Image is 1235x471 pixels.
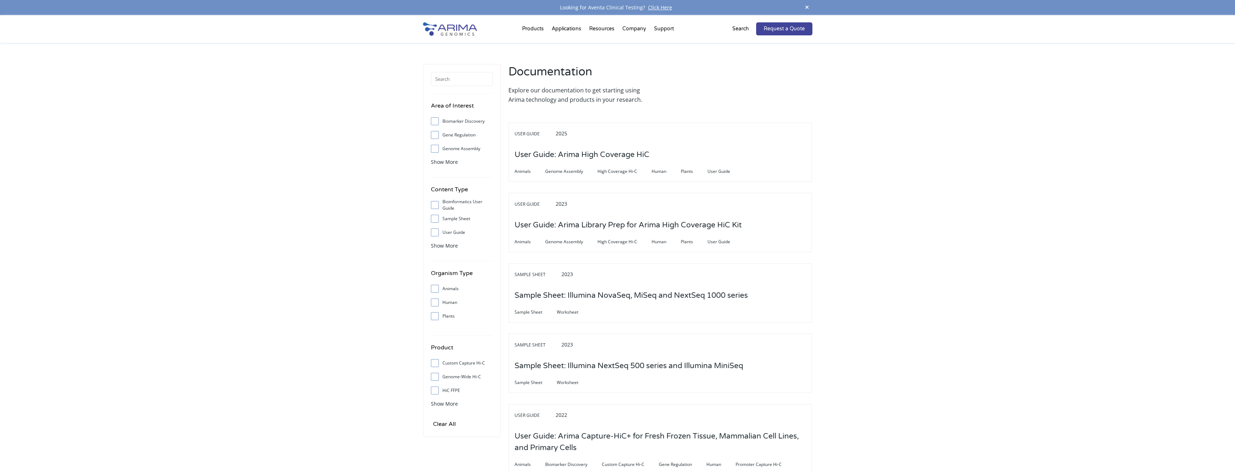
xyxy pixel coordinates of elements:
[423,22,477,36] img: Arima-Genomics-logo
[431,116,493,127] label: Biomarker Discovery
[545,460,602,469] span: Biomarker Discovery
[431,72,493,86] input: Search
[431,371,493,382] label: Genome-Wide Hi-C
[515,444,806,452] a: User Guide: Arima Capture-HiC+ for Fresh Frozen Tissue, Mammalian Cell Lines, and Primary Cells
[515,425,806,459] h3: User Guide: Arima Capture-HiC+ for Fresh Frozen Tissue, Mammalian Cell Lines, and Primary Cells
[515,221,742,229] a: User Guide: Arima Library Prep for Arima High Coverage HiC Kit
[515,292,748,300] a: Sample Sheet: Illumina NovaSeq, MiSeq and NextSeq 1000 series
[431,400,458,407] span: Show More
[557,308,593,317] span: Worksheet
[431,358,493,368] label: Custom Capture Hi-C
[431,213,493,224] label: Sample Sheet
[515,237,545,246] span: Animals
[515,284,748,307] h3: Sample Sheet: Illumina NovaSeq, MiSeq and NextSeq 1000 series
[756,22,812,35] a: Request a Quote
[515,460,545,469] span: Animals
[545,237,597,246] span: Genome Assembly
[431,343,493,358] h4: Product
[423,3,812,12] div: Looking for Aventa Clinical Testing?
[515,130,554,138] span: User Guide
[431,297,493,308] label: Human
[736,460,796,469] span: Promoter Capture Hi-C
[597,167,652,176] span: High Coverage Hi-C
[681,237,707,246] span: Plants
[597,237,652,246] span: High Coverage Hi-C
[431,158,458,165] span: Show More
[431,200,493,210] label: Bioinformatics User Guide
[681,167,707,176] span: Plants
[431,242,458,249] span: Show More
[431,311,493,322] label: Plants
[645,4,675,11] a: Click Here
[706,460,736,469] span: Human
[515,308,557,317] span: Sample Sheet
[431,143,493,154] label: Genome Assembly
[515,362,743,370] a: Sample Sheet: Illumina NextSeq 500 series and Illumina MiniSeq
[431,385,493,396] label: HiC FFPE
[707,167,745,176] span: User Guide
[732,24,749,34] p: Search
[515,214,742,236] h3: User Guide: Arima Library Prep for Arima High Coverage HiC Kit
[508,64,657,86] h2: Documentation
[508,86,657,104] p: Explore our documentation to get starting using Arima technology and products in your research.
[431,130,493,140] label: Gene Regulation
[515,167,545,176] span: Animals
[431,283,493,294] label: Animals
[515,144,649,166] h3: User Guide: Arima High Coverage HiC
[707,237,745,246] span: User Guide
[515,200,554,209] span: User Guide
[515,151,649,159] a: User Guide: Arima High Coverage HiC
[431,269,493,283] h4: Organism Type
[561,271,573,278] span: 2023
[652,237,681,246] span: Human
[556,130,567,137] span: 2025
[557,378,593,387] span: Worksheet
[515,341,560,349] span: Sample Sheet
[431,227,493,238] label: User Guide
[431,419,458,429] input: Clear All
[659,460,706,469] span: Gene Regulation
[652,167,681,176] span: Human
[556,411,567,418] span: 2022
[515,411,554,420] span: User Guide
[602,460,659,469] span: Custom Capture Hi-C
[561,341,573,348] span: 2023
[431,101,493,116] h4: Area of Interest
[431,185,493,200] h4: Content Type
[556,200,567,207] span: 2023
[515,378,557,387] span: Sample Sheet
[515,355,743,377] h3: Sample Sheet: Illumina NextSeq 500 series and Illumina MiniSeq
[545,167,597,176] span: Genome Assembly
[515,270,560,279] span: Sample Sheet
